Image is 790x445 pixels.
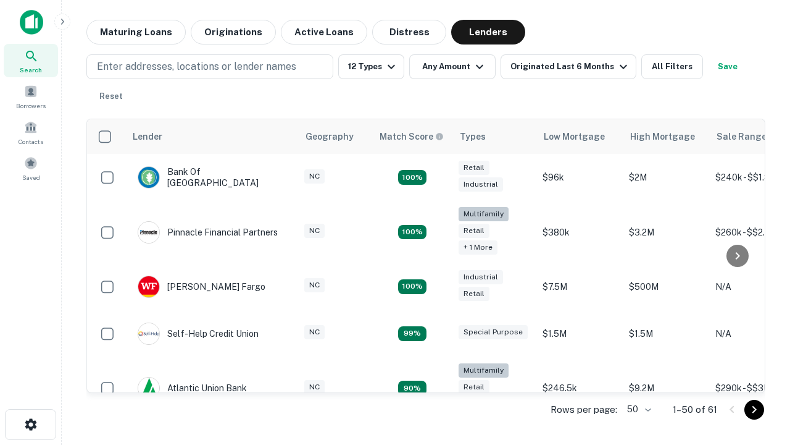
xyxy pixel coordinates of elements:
[398,170,426,185] div: Matching Properties: 15, hasApolloMatch: undefined
[459,177,503,192] div: Industrial
[133,129,162,144] div: Lender
[138,276,159,297] img: picture
[459,325,528,339] div: Special Purpose
[4,151,58,185] a: Saved
[304,380,325,394] div: NC
[708,54,747,79] button: Save your search to get updates of matches that match your search criteria.
[623,310,709,357] td: $1.5M
[138,222,159,243] img: picture
[459,363,509,378] div: Multifamily
[623,357,709,420] td: $9.2M
[86,20,186,44] button: Maturing Loans
[623,154,709,201] td: $2M
[630,129,695,144] div: High Mortgage
[460,129,486,144] div: Types
[19,137,43,146] span: Contacts
[138,377,247,399] div: Atlantic Union Bank
[86,54,333,79] button: Enter addresses, locations or lender names
[717,129,767,144] div: Sale Range
[673,402,717,417] p: 1–50 of 61
[398,225,426,240] div: Matching Properties: 20, hasApolloMatch: undefined
[536,119,623,154] th: Low Mortgage
[138,378,159,399] img: picture
[536,154,623,201] td: $96k
[138,221,278,244] div: Pinnacle Financial Partners
[623,263,709,310] td: $500M
[304,169,325,184] div: NC
[452,119,536,154] th: Types
[459,270,503,284] div: Industrial
[20,65,42,75] span: Search
[398,381,426,396] div: Matching Properties: 10, hasApolloMatch: undefined
[4,80,58,113] a: Borrowers
[501,54,636,79] button: Originated Last 6 Months
[536,310,623,357] td: $1.5M
[510,59,631,74] div: Originated Last 6 Months
[4,116,58,149] a: Contacts
[281,20,367,44] button: Active Loans
[623,201,709,263] td: $3.2M
[459,224,489,238] div: Retail
[398,279,426,294] div: Matching Properties: 14, hasApolloMatch: undefined
[298,119,372,154] th: Geography
[338,54,404,79] button: 12 Types
[138,323,259,345] div: Self-help Credit Union
[138,166,286,189] div: Bank Of [GEOGRAPHIC_DATA]
[372,20,446,44] button: Distress
[459,287,489,301] div: Retail
[304,278,325,292] div: NC
[125,119,298,154] th: Lender
[641,54,703,79] button: All Filters
[459,380,489,394] div: Retail
[191,20,276,44] button: Originations
[304,325,325,339] div: NC
[380,130,441,143] h6: Match Score
[138,276,265,298] div: [PERSON_NAME] Fargo
[536,201,623,263] td: $380k
[536,357,623,420] td: $246.5k
[459,240,497,255] div: + 1 more
[4,44,58,77] a: Search
[304,224,325,238] div: NC
[16,101,46,111] span: Borrowers
[536,263,623,310] td: $7.5M
[551,402,617,417] p: Rows per page:
[459,207,509,221] div: Multifamily
[728,307,790,366] iframe: Chat Widget
[623,119,709,154] th: High Mortgage
[409,54,496,79] button: Any Amount
[20,10,43,35] img: capitalize-icon.png
[138,167,159,188] img: picture
[544,129,605,144] div: Low Mortgage
[622,400,653,418] div: 50
[744,400,764,420] button: Go to next page
[451,20,525,44] button: Lenders
[459,161,489,175] div: Retail
[91,84,131,109] button: Reset
[306,129,354,144] div: Geography
[138,323,159,344] img: picture
[97,59,296,74] p: Enter addresses, locations or lender names
[372,119,452,154] th: Capitalize uses an advanced AI algorithm to match your search with the best lender. The match sco...
[380,130,444,143] div: Capitalize uses an advanced AI algorithm to match your search with the best lender. The match sco...
[398,326,426,341] div: Matching Properties: 11, hasApolloMatch: undefined
[22,172,40,182] span: Saved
